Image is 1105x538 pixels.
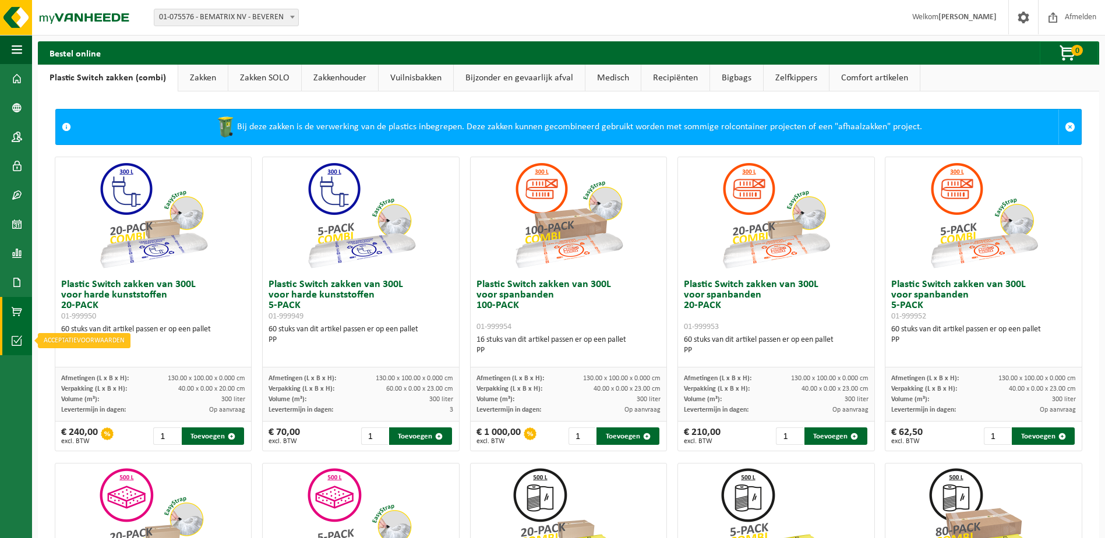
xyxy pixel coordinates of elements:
[61,396,99,403] span: Volume (m³):
[269,335,453,345] div: PP
[684,396,722,403] span: Volume (m³):
[684,335,869,356] div: 60 stuks van dit artikel passen er op een pallet
[386,385,453,392] span: 60.00 x 0.00 x 23.00 cm
[168,375,245,382] span: 130.00 x 100.00 x 0.000 cm
[891,385,957,392] span: Verpakking (L x B x H):
[269,427,300,445] div: € 70,00
[1052,396,1076,403] span: 300 liter
[585,65,641,91] a: Medisch
[998,375,1076,382] span: 130.00 x 100.00 x 0.000 cm
[984,427,1011,445] input: 1
[1040,41,1098,65] button: 0
[476,345,661,356] div: PP
[228,65,301,91] a: Zakken SOLO
[718,157,834,274] img: 01-999953
[61,427,98,445] div: € 240,00
[684,438,721,445] span: excl. BTW
[845,396,869,403] span: 300 liter
[684,323,719,331] span: 01-999953
[891,438,923,445] span: excl. BTW
[596,427,659,445] button: Toevoegen
[476,406,541,413] span: Levertermijn in dagen:
[269,396,306,403] span: Volume (m³):
[38,41,112,64] h2: Bestel online
[221,396,245,403] span: 300 liter
[684,375,751,382] span: Afmetingen (L x B x H):
[77,109,1058,144] div: Bij deze zakken is de verwerking van de plastics inbegrepen. Deze zakken kunnen gecombineerd gebr...
[178,385,245,392] span: 40.00 x 0.00 x 20.00 cm
[641,65,709,91] a: Recipiënten
[891,335,1076,345] div: PP
[269,438,300,445] span: excl. BTW
[154,9,298,26] span: 01-075576 - BEMATRIX NV - BEVEREN
[61,312,96,321] span: 01-999950
[303,157,419,274] img: 01-999949
[95,157,211,274] img: 01-999950
[569,427,596,445] input: 1
[153,427,181,445] input: 1
[476,385,542,392] span: Verpakking (L x B x H):
[1040,406,1076,413] span: Op aanvraag
[829,65,920,91] a: Comfort artikelen
[764,65,829,91] a: Zelfkippers
[476,427,521,445] div: € 1 000,00
[926,157,1042,274] img: 01-999952
[476,335,661,356] div: 16 stuks van dit artikel passen er op een pallet
[454,65,585,91] a: Bijzonder en gevaarlijk afval
[476,323,511,331] span: 01-999954
[154,9,299,26] span: 01-075576 - BEMATRIX NV - BEVEREN
[684,279,869,332] h3: Plastic Switch zakken van 300L voor spanbanden 20-PACK
[429,396,453,403] span: 300 liter
[1012,427,1075,445] button: Toevoegen
[510,157,627,274] img: 01-999954
[891,312,926,321] span: 01-999952
[61,375,129,382] span: Afmetingen (L x B x H):
[269,375,336,382] span: Afmetingen (L x B x H):
[710,65,763,91] a: Bigbags
[450,406,453,413] span: 3
[637,396,661,403] span: 300 liter
[476,279,661,332] h3: Plastic Switch zakken van 300L voor spanbanden 100-PACK
[61,324,246,345] div: 60 stuks van dit artikel passen er op een pallet
[1071,45,1083,56] span: 0
[269,324,453,345] div: 60 stuks van dit artikel passen er op een pallet
[583,375,661,382] span: 130.00 x 100.00 x 0.000 cm
[269,279,453,321] h3: Plastic Switch zakken van 300L voor harde kunststoffen 5-PACK
[594,385,661,392] span: 40.00 x 0.00 x 23.00 cm
[61,279,246,321] h3: Plastic Switch zakken van 300L voor harde kunststoffen 20-PACK
[61,385,127,392] span: Verpakking (L x B x H):
[891,406,956,413] span: Levertermijn in dagen:
[891,375,959,382] span: Afmetingen (L x B x H):
[791,375,869,382] span: 130.00 x 100.00 x 0.000 cm
[776,427,803,445] input: 1
[182,427,245,445] button: Toevoegen
[476,396,514,403] span: Volume (m³):
[832,406,869,413] span: Op aanvraag
[1058,109,1081,144] a: Sluit melding
[684,385,750,392] span: Verpakking (L x B x H):
[61,406,126,413] span: Levertermijn in dagen:
[389,427,452,445] button: Toevoegen
[684,345,869,356] div: PP
[214,115,237,139] img: WB-0240-HPE-GN-50.png
[209,406,245,413] span: Op aanvraag
[476,438,521,445] span: excl. BTW
[269,312,303,321] span: 01-999949
[802,385,869,392] span: 40.00 x 0.00 x 23.00 cm
[302,65,378,91] a: Zakkenhouder
[269,406,333,413] span: Levertermijn in dagen:
[269,385,334,392] span: Verpakking (L x B x H):
[891,324,1076,345] div: 60 stuks van dit artikel passen er op een pallet
[804,427,867,445] button: Toevoegen
[938,13,997,22] strong: [PERSON_NAME]
[684,406,749,413] span: Levertermijn in dagen:
[476,375,544,382] span: Afmetingen (L x B x H):
[61,438,98,445] span: excl. BTW
[1009,385,1076,392] span: 40.00 x 0.00 x 23.00 cm
[891,427,923,445] div: € 62,50
[624,406,661,413] span: Op aanvraag
[178,65,228,91] a: Zakken
[891,396,929,403] span: Volume (m³):
[684,427,721,445] div: € 210,00
[379,65,453,91] a: Vuilnisbakken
